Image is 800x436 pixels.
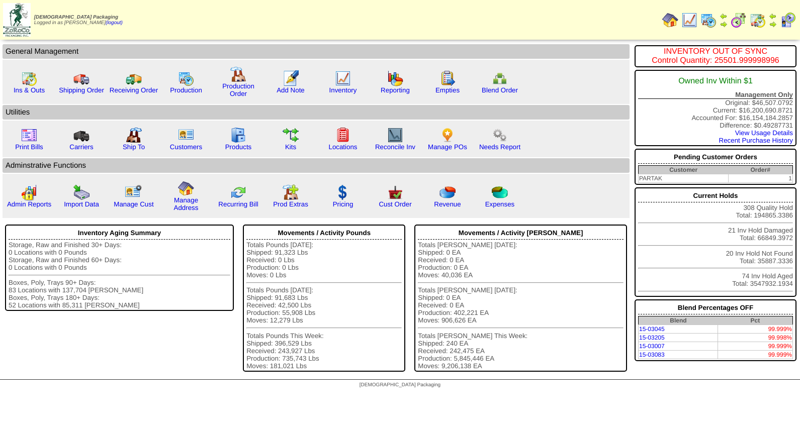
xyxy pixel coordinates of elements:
img: line_graph.gif [681,12,697,28]
th: Blend [638,316,718,325]
a: Receiving Order [110,86,158,94]
div: Pending Customer Orders [638,151,793,164]
a: Carriers [69,143,93,151]
a: Import Data [64,200,99,208]
img: orders.gif [283,70,299,86]
div: Owned Inv Within $1 [638,72,793,91]
td: 99.999% [718,351,793,359]
img: arrowleft.gif [720,12,728,20]
a: Print Bills [15,143,43,151]
div: Blend Percentages OFF [638,301,793,314]
img: arrowright.gif [720,20,728,28]
img: zoroco-logo-small.webp [3,3,31,37]
img: network.png [492,70,508,86]
div: INVENTORY OUT OF SYNC Control Quantity: 25501.999998996 [638,47,793,65]
a: 15-03045 [639,325,665,333]
a: Kits [285,143,296,151]
img: customers.gif [178,127,194,143]
img: prodextras.gif [283,184,299,200]
img: import.gif [73,184,90,200]
a: Prod Extras [273,200,308,208]
img: arrowright.gif [769,20,777,28]
img: truck3.gif [73,127,90,143]
a: Production [170,86,202,94]
a: 15-03007 [639,343,665,350]
img: managecust.png [125,184,143,200]
a: Reporting [381,86,410,94]
a: Production Order [222,82,254,97]
img: workorder.gif [439,70,456,86]
a: Manage Cust [114,200,153,208]
td: 99.998% [718,334,793,342]
img: graph2.png [21,184,37,200]
a: Pricing [333,200,353,208]
a: Ship To [123,143,145,151]
a: Blend Order [482,86,518,94]
img: truck.gif [73,70,90,86]
a: Recurring Bill [218,200,258,208]
img: reconcile.gif [230,184,246,200]
td: 99.999% [718,325,793,334]
a: Manage POs [428,143,467,151]
a: Reconcile Inv [375,143,415,151]
img: pie_chart.png [439,184,456,200]
img: workflow.gif [283,127,299,143]
img: calendarprod.gif [178,70,194,86]
a: Revenue [434,200,461,208]
img: truck2.gif [126,70,142,86]
div: Storage, Raw and Finished 30+ Days: 0 Locations with 0 Pounds Storage, Raw and Finished 60+ Days:... [9,241,230,309]
div: 308 Quality Hold Total: 194865.3386 21 Inv Hold Damaged Total: 66849.3972 20 Inv Hold Not Found T... [635,187,796,297]
img: cust_order.png [387,184,403,200]
img: pie_chart2.png [492,184,508,200]
img: dollar.gif [335,184,351,200]
a: 15-03205 [639,334,665,341]
span: [DEMOGRAPHIC_DATA] Packaging [360,382,440,388]
a: 15-03083 [639,351,665,358]
img: line_graph.gif [335,70,351,86]
img: home.gif [178,180,194,196]
a: Ins & Outs [14,86,45,94]
img: locations.gif [335,127,351,143]
div: Totals Pounds [DATE]: Shipped: 91,323 Lbs Received: 0 Lbs Production: 0 Lbs Moves: 0 Lbs Totals P... [246,241,402,370]
a: Empties [435,86,460,94]
a: (logout) [106,20,123,26]
img: cabinet.gif [230,127,246,143]
a: Manage Address [174,196,199,211]
a: Admin Reports [7,200,51,208]
img: line_graph2.gif [387,127,403,143]
img: factory2.gif [126,127,142,143]
img: arrowleft.gif [769,12,777,20]
a: Cust Order [379,200,411,208]
th: Customer [638,166,728,174]
a: Shipping Order [59,86,104,94]
img: calendarinout.gif [21,70,37,86]
span: [DEMOGRAPHIC_DATA] Packaging [34,15,118,20]
a: Inventory [329,86,357,94]
img: workflow.png [492,127,508,143]
td: Utilities [3,105,630,120]
th: Order# [728,166,792,174]
img: po.png [439,127,456,143]
th: Pct [718,316,793,325]
img: calendarprod.gif [700,12,717,28]
a: Needs Report [479,143,520,151]
a: Locations [328,143,357,151]
a: Products [225,143,252,151]
div: Movements / Activity [PERSON_NAME] [418,227,624,240]
a: View Usage Details [735,129,793,137]
td: 99.999% [718,342,793,351]
a: Recent Purchase History [719,137,793,144]
img: invoice2.gif [21,127,37,143]
div: Totals [PERSON_NAME] [DATE]: Shipped: 0 EA Received: 0 EA Production: 0 EA Moves: 40,036 EA Total... [418,241,624,370]
div: Inventory Aging Summary [9,227,230,240]
td: Adminstrative Functions [3,158,630,173]
img: calendarinout.gif [750,12,766,28]
td: General Management [3,44,630,59]
a: Customers [170,143,202,151]
span: Logged in as [PERSON_NAME] [34,15,123,26]
td: PARTAK [638,174,728,183]
div: Movements / Activity Pounds [246,227,402,240]
img: home.gif [662,12,678,28]
td: 1 [728,174,792,183]
div: Original: $46,507.0792 Current: $16,200,690.8721 Accounted For: $16,154,184.2857 Difference: $0.4... [635,70,796,146]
